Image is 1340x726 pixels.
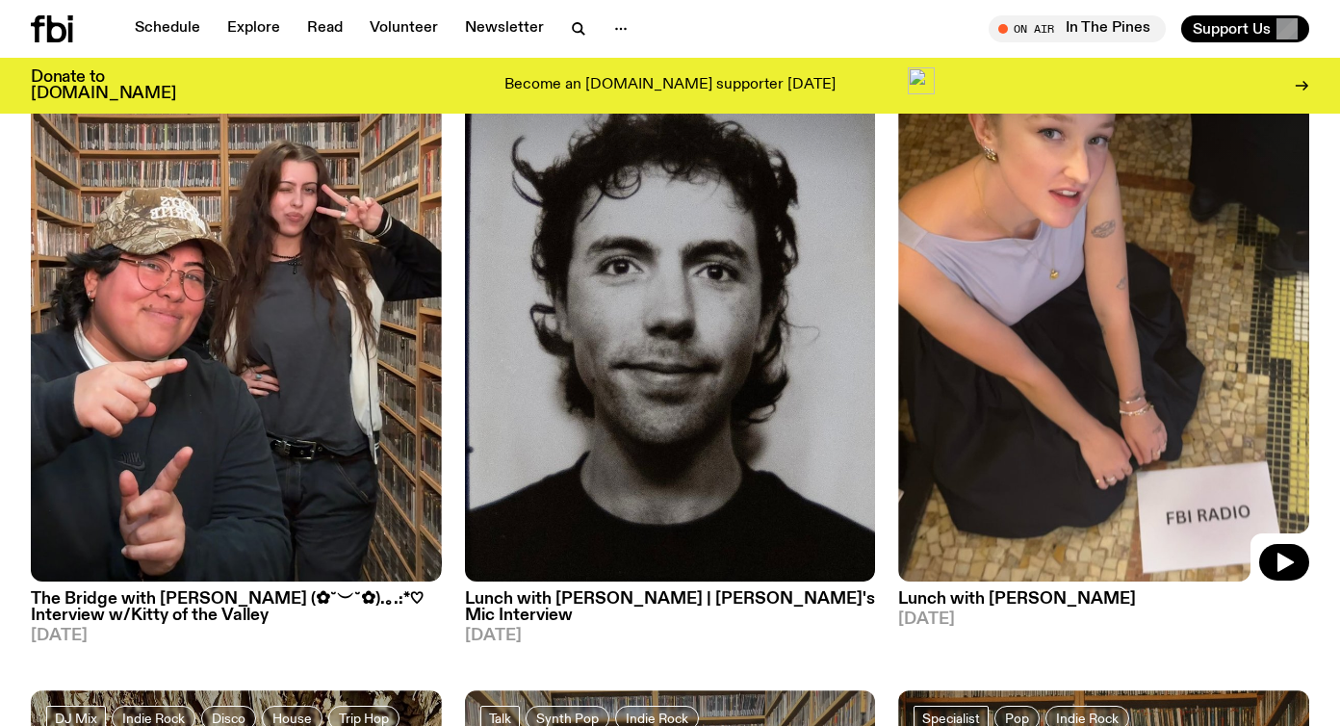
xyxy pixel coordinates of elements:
h3: Lunch with [PERSON_NAME] | [PERSON_NAME]'s Mic Interview [465,591,876,624]
span: [DATE] [31,628,442,644]
img: Black and white film photo booth photo of Mike who is looking directly into camera smiling. he is... [465,34,876,582]
img: ow-hover-icon.png [908,67,935,94]
span: Trip Hop [339,712,389,726]
h3: The Bridge with [PERSON_NAME] (✿˘︶˘✿).｡.:*♡ Interview w/Kitty of the Valley [31,591,442,624]
span: Indie Rock [1056,712,1119,726]
a: Schedule [123,15,212,42]
span: DJ Mix [55,712,97,726]
span: Specialist [922,712,980,726]
a: Lunch with [PERSON_NAME][DATE] [898,582,1309,628]
span: [DATE] [465,628,876,644]
span: House [272,712,312,726]
button: On AirIn The Pines [989,15,1166,42]
span: Indie Rock [626,712,688,726]
a: Read [296,15,354,42]
span: Disco [212,712,245,726]
a: Volunteer [358,15,450,42]
p: Become an [DOMAIN_NAME] supporter [DATE] [504,77,836,94]
a: The Bridge with [PERSON_NAME] (✿˘︶˘✿).｡.:*♡ Interview w/Kitty of the Valley[DATE] [31,582,442,644]
a: Newsletter [453,15,555,42]
span: Indie Rock [122,712,185,726]
img: SLC lunch cover [898,34,1309,582]
span: Synth Pop [536,712,599,726]
a: Explore [216,15,292,42]
button: Support Us [1181,15,1309,42]
a: Lunch with [PERSON_NAME] | [PERSON_NAME]'s Mic Interview[DATE] [465,582,876,644]
span: Pop [1005,712,1029,726]
h3: Donate to [DOMAIN_NAME] [31,69,176,102]
h3: Lunch with [PERSON_NAME] [898,591,1309,608]
span: Talk [489,712,511,726]
span: Support Us [1193,20,1271,38]
span: [DATE] [898,611,1309,628]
